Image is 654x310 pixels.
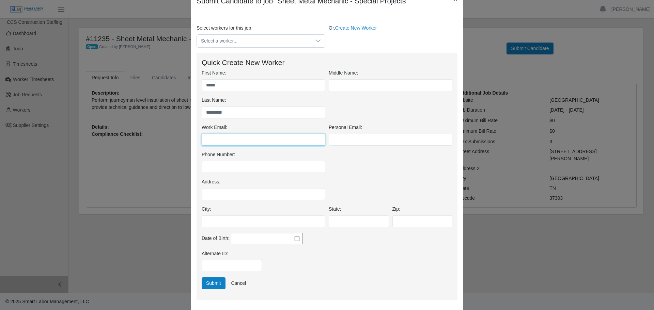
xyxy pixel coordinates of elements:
[202,178,220,185] label: Address:
[329,69,358,77] label: Middle Name:
[202,69,226,77] label: First Name:
[329,124,362,131] label: Personal Email:
[335,25,377,31] a: Create New Worker
[197,35,311,47] span: Select a worker...
[202,206,211,213] label: City:
[202,97,226,104] label: Last Name:
[202,250,228,257] label: Alternate ID:
[329,206,341,213] label: State:
[197,25,251,32] label: Select workers for this job
[392,206,400,213] label: Zip:
[202,58,452,67] h4: Quick Create New Worker
[202,235,230,242] label: Date of Birth:
[5,5,254,13] body: Rich Text Area. Press ALT-0 for help.
[202,151,235,158] label: Phone Number:
[202,124,227,131] label: Work Email:
[202,277,225,289] button: Submit
[227,277,250,289] a: Cancel
[327,25,459,48] div: Or,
